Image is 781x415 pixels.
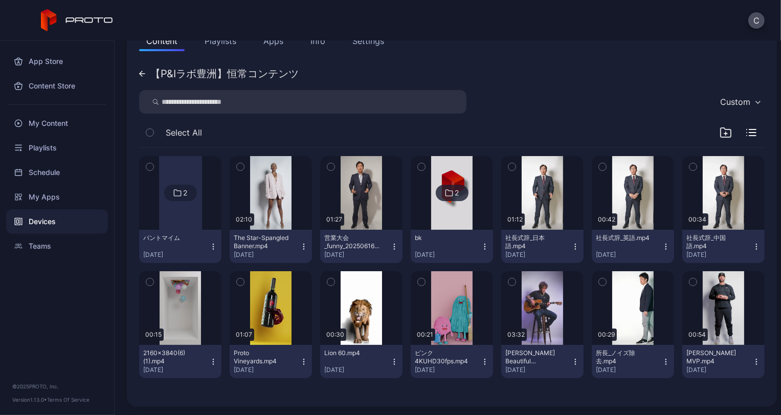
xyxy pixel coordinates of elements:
[6,185,108,209] a: My Apps
[505,349,562,365] div: Billy Morrison's Beautiful Disaster.mp4
[324,234,381,250] div: 営業大会_funny_20250616.mp4
[501,230,584,263] button: 社長式辞_日本語.mp4[DATE]
[505,366,571,374] div: [DATE]
[234,349,290,365] div: Proto Vineyards.mp4
[501,345,584,378] button: [PERSON_NAME] Beautiful Disaster.mp4[DATE]
[143,366,209,374] div: [DATE]
[596,349,652,365] div: 所長_ノイズ除去.mp4
[6,111,108,136] a: My Content
[310,35,325,47] div: Info
[455,188,459,198] div: 2
[230,345,312,378] button: Proto Vineyards.mp4[DATE]
[596,366,662,374] div: [DATE]
[686,366,752,374] div: [DATE]
[143,349,199,365] div: 2160×3840(6)(1).mp4
[143,234,199,242] div: パントマイム
[184,188,188,198] div: 2
[720,97,750,107] div: Custom
[234,251,300,259] div: [DATE]
[411,345,493,378] button: ピンク 4KUHD30fps.mp4[DATE]
[592,230,674,263] button: 社長式辞_英語.mp4[DATE]
[324,366,390,374] div: [DATE]
[505,234,562,250] div: 社長式辞_日本語.mp4
[139,345,221,378] button: 2160×3840(6)(1).mp4[DATE]
[6,209,108,234] a: Devices
[686,234,743,250] div: 社長式辞_中国語.mp4
[682,230,765,263] button: 社長式辞_中国語.mp4[DATE]
[143,251,209,259] div: [DATE]
[12,382,102,390] div: © 2025 PROTO, Inc.
[324,251,390,259] div: [DATE]
[150,69,299,79] div: 【P&Iラボ豊洲】恒常コンテンツ
[411,230,493,263] button: bk[DATE]
[6,234,108,258] a: Teams
[230,230,312,263] button: The Star-Spangled Banner.mp4[DATE]
[324,349,381,357] div: Lion 60.mp4
[596,234,652,242] div: 社長式辞_英語.mp4
[234,366,300,374] div: [DATE]
[320,345,403,378] button: Lion 60.mp4[DATE]
[166,126,202,139] span: Select All
[415,349,471,365] div: ピンク 4KUHD30fps.mp4
[505,251,571,259] div: [DATE]
[197,31,243,51] button: Playlists
[748,12,765,29] button: C
[596,251,662,259] div: [DATE]
[415,251,481,259] div: [DATE]
[715,90,765,114] button: Custom
[686,349,743,365] div: Albert Pujols MVP.mp4
[6,49,108,74] a: App Store
[320,230,403,263] button: 営業大会_funny_20250616.mp4[DATE]
[256,31,291,51] button: Apps
[352,35,384,47] div: Settings
[682,345,765,378] button: [PERSON_NAME] MVP.mp4[DATE]
[6,160,108,185] a: Schedule
[686,251,752,259] div: [DATE]
[6,74,108,98] a: Content Store
[12,397,47,403] span: Version 1.13.0 •
[415,234,471,242] div: bk
[234,234,290,250] div: The Star-Spangled Banner.mp4
[139,230,221,263] button: パントマイム[DATE]
[415,366,481,374] div: [DATE]
[345,31,391,51] button: Settings
[139,31,185,51] button: Content
[303,31,332,51] button: Info
[47,397,90,403] a: Terms Of Service
[6,136,108,160] a: Playlists
[592,345,674,378] button: 所長_ノイズ除去.mp4[DATE]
